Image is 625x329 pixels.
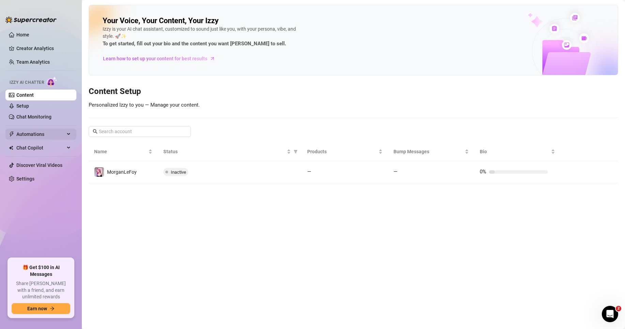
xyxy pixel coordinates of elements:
[16,59,50,65] a: Team Analytics
[16,129,65,140] span: Automations
[393,169,398,175] span: —
[103,53,220,64] a: Learn how to set up your content for best results
[616,306,621,311] span: 2
[480,169,486,175] span: 0%
[480,148,550,155] span: Bio
[93,129,98,134] span: search
[103,26,307,48] div: Izzy is your AI chat assistant, customized to sound just like you, with your persona, vibe, and s...
[27,306,47,311] span: Earn now
[158,142,302,161] th: Status
[94,167,104,177] img: MorganLeFoy
[89,86,618,97] h3: Content Setup
[393,148,463,155] span: Bump Messages
[9,131,14,137] span: thunderbolt
[89,102,200,108] span: Personalized Izzy to you — Manage your content.
[10,79,44,86] span: Izzy AI Chatter
[171,170,186,175] span: Inactive
[302,142,388,161] th: Products
[12,280,70,300] span: Share [PERSON_NAME] with a friend, and earn unlimited rewards
[16,176,34,182] a: Settings
[50,306,55,311] span: arrow-right
[307,169,311,175] span: —
[16,103,29,109] a: Setup
[209,55,216,62] span: arrow-right
[12,264,70,278] span: 🎁 Get $100 in AI Messages
[388,142,474,161] th: Bump Messages
[5,16,57,23] img: logo-BBDzfeDw.svg
[16,142,65,153] span: Chat Copilot
[107,169,137,175] span: MorganLeFoy
[103,55,207,62] span: Learn how to set up your content for best results
[16,43,71,54] a: Creator Analytics
[16,92,34,98] a: Content
[16,114,51,120] a: Chat Monitoring
[163,148,285,155] span: Status
[512,5,618,75] img: ai-chatter-content-library-cLFOSyPT.png
[103,16,219,26] h2: Your Voice, Your Content, Your Izzy
[602,306,618,322] iframe: Intercom live chat
[294,150,298,154] span: filter
[16,162,62,168] a: Discover Viral Videos
[474,142,561,161] th: Bio
[12,303,70,314] button: Earn nowarrow-right
[103,41,286,47] strong: To get started, fill out your bio and the content you want [PERSON_NAME] to sell.
[99,128,181,135] input: Search account
[307,148,377,155] span: Products
[47,77,57,87] img: AI Chatter
[89,142,158,161] th: Name
[292,146,299,157] span: filter
[94,148,147,155] span: Name
[16,32,29,37] a: Home
[9,145,13,150] img: Chat Copilot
